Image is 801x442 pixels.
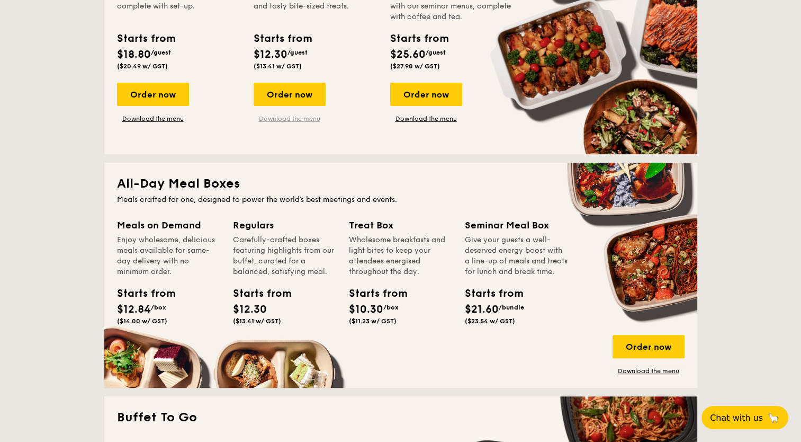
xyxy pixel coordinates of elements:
span: $12.30 [233,303,267,316]
div: Meals on Demand [117,218,220,233]
span: ($14.00 w/ GST) [117,317,167,325]
span: ($13.41 w/ GST) [233,317,281,325]
button: Chat with us🦙 [701,406,788,429]
div: Carefully-crafted boxes featuring highlights from our buffet, curated for a balanced, satisfying ... [233,235,336,277]
span: $12.84 [117,303,151,316]
a: Download the menu [117,114,189,123]
div: Order now [390,83,462,106]
span: /guest [287,49,308,56]
div: Give your guests a well-deserved energy boost with a line-up of meals and treats for lunch and br... [465,235,568,277]
a: Download the menu [390,114,462,123]
div: Starts from [254,31,311,47]
div: Wholesome breakfasts and light bites to keep your attendees energised throughout the day. [349,235,452,277]
a: Download the menu [613,367,685,375]
span: /bundle [499,304,524,311]
span: /box [151,304,166,311]
div: Meals crafted for one, designed to power the world's best meetings and events. [117,195,685,205]
span: /box [383,304,399,311]
span: ($20.49 w/ GST) [117,63,168,70]
span: ($27.90 w/ GST) [390,63,440,70]
div: Treat Box [349,218,452,233]
span: $10.30 [349,303,383,316]
span: /guest [426,49,446,56]
span: $21.60 [465,303,499,316]
div: Starts from [349,286,397,302]
span: ($23.54 w/ GST) [465,317,515,325]
h2: All-Day Meal Boxes [117,175,685,192]
div: Starts from [390,31,448,47]
span: $12.30 [254,48,287,61]
span: $18.80 [117,48,151,61]
span: ($11.23 w/ GST) [349,317,397,325]
span: ($13.41 w/ GST) [254,63,302,70]
span: /guest [151,49,171,56]
div: Starts from [233,286,281,302]
div: Starts from [117,286,165,302]
span: $25.60 [390,48,426,61]
div: Enjoy wholesome, delicious meals available for same-day delivery with no minimum order. [117,235,220,277]
div: Seminar Meal Box [465,218,568,233]
h2: Buffet To Go [117,409,685,426]
span: 🦙 [767,412,780,424]
span: Chat with us [710,413,763,423]
div: Starts from [465,286,512,302]
div: Order now [254,83,326,106]
div: Starts from [117,31,175,47]
div: Order now [117,83,189,106]
a: Download the menu [254,114,326,123]
div: Order now [613,335,685,358]
div: Regulars [233,218,336,233]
